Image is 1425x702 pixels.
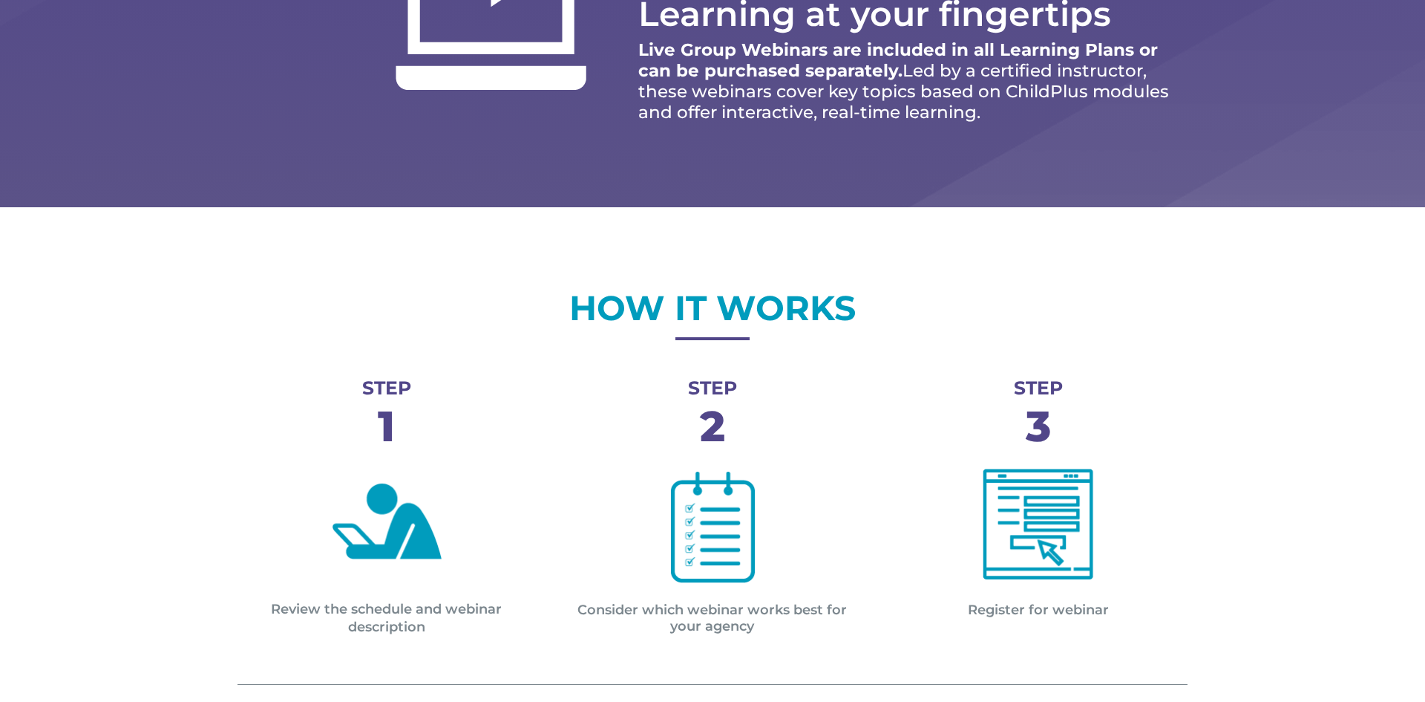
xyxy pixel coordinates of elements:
h3: STEP [237,379,535,405]
p: Consider which webinar works best for your agency [563,602,861,634]
strong: Live Group Webinars are included in all Learning Plans or can be purchased separately. [638,39,1158,81]
span: Led by a certified instructor, these webinars cover key topics based on ChildPlus modules and off... [638,60,1169,123]
p: Register for webinar [890,602,1187,618]
img: review-agenda-150px [331,466,442,577]
div: Review the schedule and webinar description [237,601,535,637]
img: agenda-150px [657,472,768,583]
h4: 1 [237,405,535,455]
h3: STEP [563,379,861,405]
h4: 3 [890,405,1187,455]
h4: 2 [563,405,861,455]
h2: HOW IT WORKS [237,286,1187,338]
h3: STEP [890,379,1187,405]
